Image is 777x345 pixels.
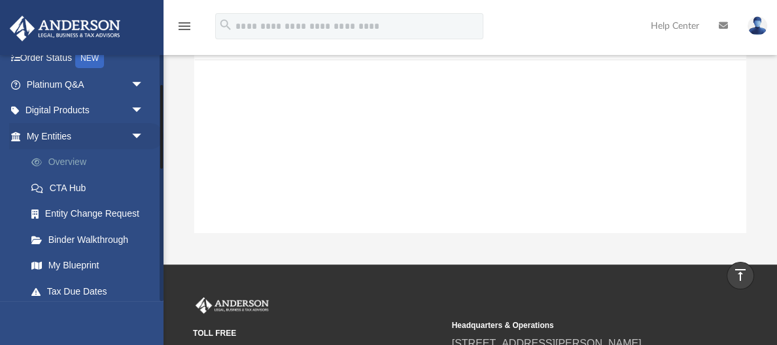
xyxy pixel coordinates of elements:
span: arrow_drop_down [131,123,157,150]
img: User Pic [748,16,767,35]
i: menu [177,18,192,34]
a: My Blueprint [18,253,157,279]
small: TOLL FREE [193,327,443,339]
div: NEW [75,48,104,68]
a: Entity Change Request [18,201,164,227]
a: Order StatusNEW [9,45,164,72]
span: arrow_drop_down [131,98,157,124]
i: search [218,18,233,32]
i: vertical_align_top [733,267,748,283]
a: Binder Walkthrough [18,227,164,253]
span: arrow_drop_down [131,71,157,98]
a: Digital Productsarrow_drop_down [9,98,164,124]
small: Headquarters & Operations [452,319,702,331]
a: menu [177,25,192,34]
a: Overview [18,149,164,175]
a: Platinum Q&Aarrow_drop_down [9,71,164,98]
a: My Entitiesarrow_drop_down [9,123,164,149]
a: CTA Hub [18,175,164,201]
img: Anderson Advisors Platinum Portal [6,16,124,41]
img: Anderson Advisors Platinum Portal [193,297,271,314]
a: Tax Due Dates [18,278,164,304]
a: vertical_align_top [727,262,754,289]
